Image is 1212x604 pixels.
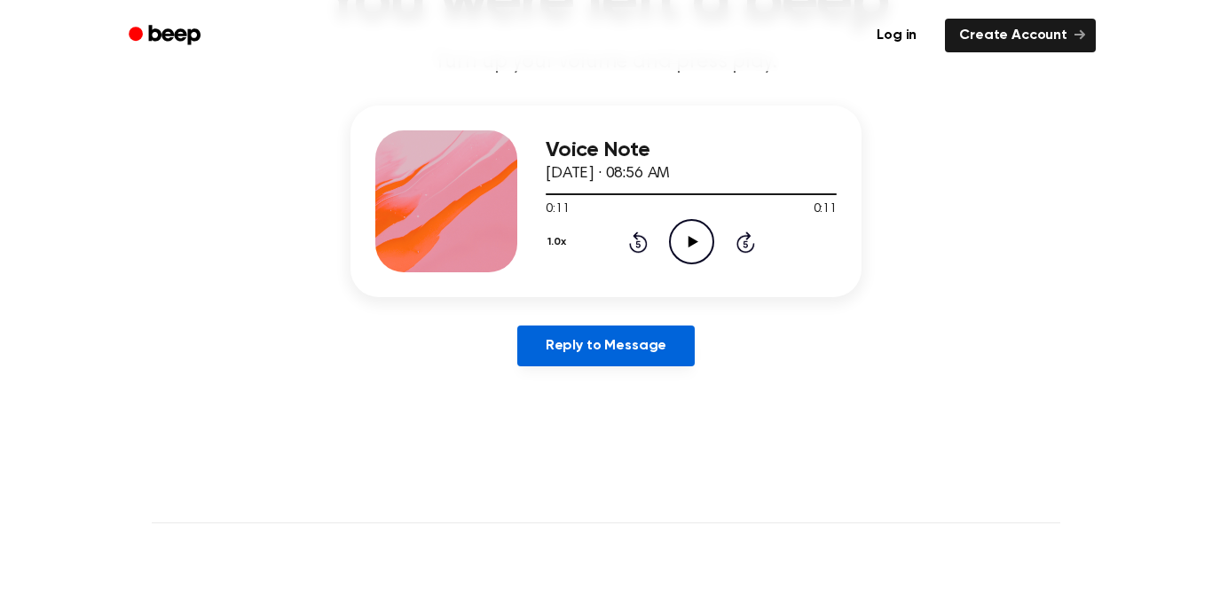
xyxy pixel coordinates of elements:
[546,200,569,219] span: 0:11
[945,19,1096,52] a: Create Account
[546,227,572,257] button: 1.0x
[517,326,695,366] a: Reply to Message
[859,15,934,56] a: Log in
[116,19,216,53] a: Beep
[546,166,670,182] span: [DATE] · 08:56 AM
[814,200,837,219] span: 0:11
[546,138,837,162] h3: Voice Note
